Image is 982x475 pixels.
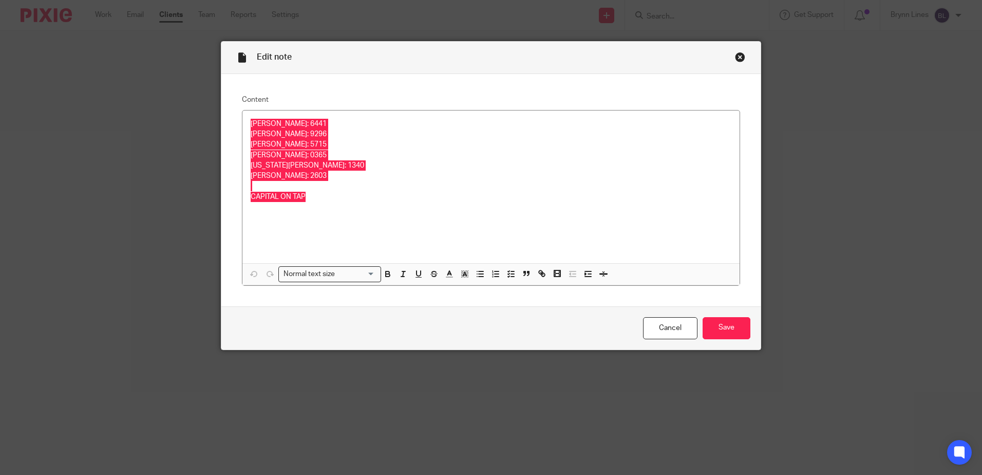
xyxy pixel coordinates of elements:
input: Save [703,317,750,339]
p: [PERSON_NAME]: 2603 [251,171,731,181]
label: Content [242,95,740,105]
p: [PERSON_NAME]: 6441 [251,119,731,129]
span: Normal text size [281,269,337,280]
p: CAPITAL ON TAP [251,192,731,202]
p: [US_STATE][PERSON_NAME]: 1340 [251,160,731,171]
span: Edit note [257,53,292,61]
p: [PERSON_NAME]: 5715 [251,139,731,150]
p: [PERSON_NAME]: 9296 [251,129,731,139]
div: Close this dialog window [735,52,745,62]
input: Search for option [338,269,375,280]
p: [PERSON_NAME]: 0365 [251,150,731,160]
div: Search for option [278,266,381,282]
a: Cancel [643,317,697,339]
